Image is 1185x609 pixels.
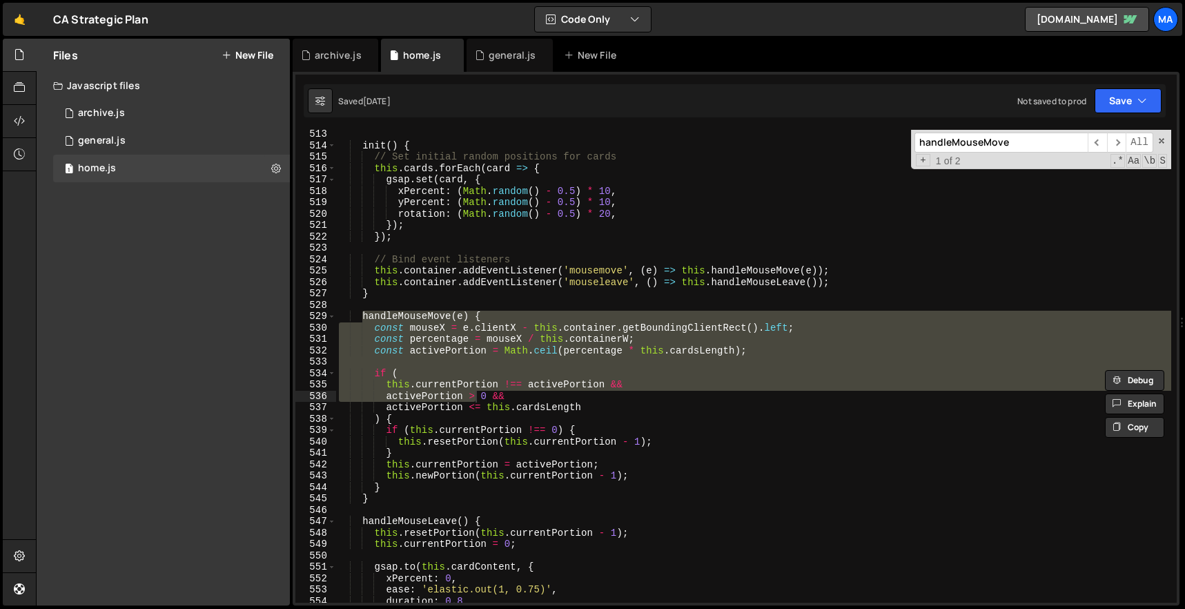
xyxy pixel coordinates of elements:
span: Whole Word Search [1142,154,1157,168]
div: 523 [295,242,336,254]
button: Explain [1105,394,1164,414]
button: Debug [1105,370,1164,391]
div: 553 [295,584,336,596]
div: 17131/47521.js [53,99,290,127]
div: archive.js [78,107,125,119]
button: Save [1095,88,1162,113]
span: CaseSensitive Search [1126,154,1141,168]
div: 517 [295,174,336,186]
div: home.js [78,162,116,175]
div: CA Strategic Plan [53,11,148,28]
div: Not saved to prod [1017,95,1086,107]
div: home.js [403,48,441,62]
div: 17131/47264.js [53,127,290,155]
div: archive.js [315,48,362,62]
div: 551 [295,561,336,573]
div: 521 [295,220,336,231]
div: 17131/47267.js [53,155,290,182]
div: 545 [295,493,336,505]
div: 528 [295,300,336,311]
div: 549 [295,539,336,550]
div: 514 [295,140,336,152]
div: 522 [295,231,336,243]
a: [DOMAIN_NAME] [1025,7,1149,32]
button: New File [222,50,273,61]
div: Javascript files [37,72,290,99]
span: Toggle Replace mode [916,154,930,167]
div: 533 [295,356,336,368]
div: 526 [295,277,336,289]
button: Copy [1105,417,1164,438]
div: [DATE] [363,95,391,107]
div: 539 [295,425,336,436]
div: 534 [295,368,336,380]
div: 527 [295,288,336,300]
div: 542 [295,459,336,471]
div: 543 [295,470,336,482]
div: 518 [295,186,336,197]
span: RegExp Search [1110,154,1125,168]
div: 554 [295,596,336,608]
span: ​ [1107,133,1126,153]
button: Code Only [535,7,651,32]
h2: Files [53,48,78,63]
span: Alt-Enter [1126,133,1153,153]
div: 544 [295,482,336,494]
span: ​ [1088,133,1107,153]
div: 520 [295,209,336,220]
div: 547 [295,516,336,528]
div: 550 [295,550,336,562]
div: 536 [295,391,336,403]
div: 513 [295,128,336,140]
span: 1 of 2 [930,155,966,167]
div: general.js [78,135,126,147]
div: 548 [295,528,336,539]
div: 532 [295,345,336,357]
div: 525 [295,265,336,277]
div: 541 [295,447,336,459]
div: New File [564,48,622,62]
div: 546 [295,505,336,516]
a: 🤙 [3,3,37,36]
div: 538 [295,414,336,425]
span: 1 [65,164,73,175]
div: 531 [295,333,336,345]
span: Search In Selection [1158,154,1167,168]
div: 535 [295,379,336,391]
div: 530 [295,322,336,334]
div: 552 [295,573,336,585]
div: general.js [489,48,536,62]
div: 540 [295,436,336,448]
div: Saved [338,95,391,107]
input: Search for [914,133,1088,153]
div: 529 [295,311,336,322]
div: 524 [295,254,336,266]
div: 515 [295,151,336,163]
div: 519 [295,197,336,209]
a: Ma [1153,7,1178,32]
div: 537 [295,402,336,414]
div: 516 [295,163,336,175]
